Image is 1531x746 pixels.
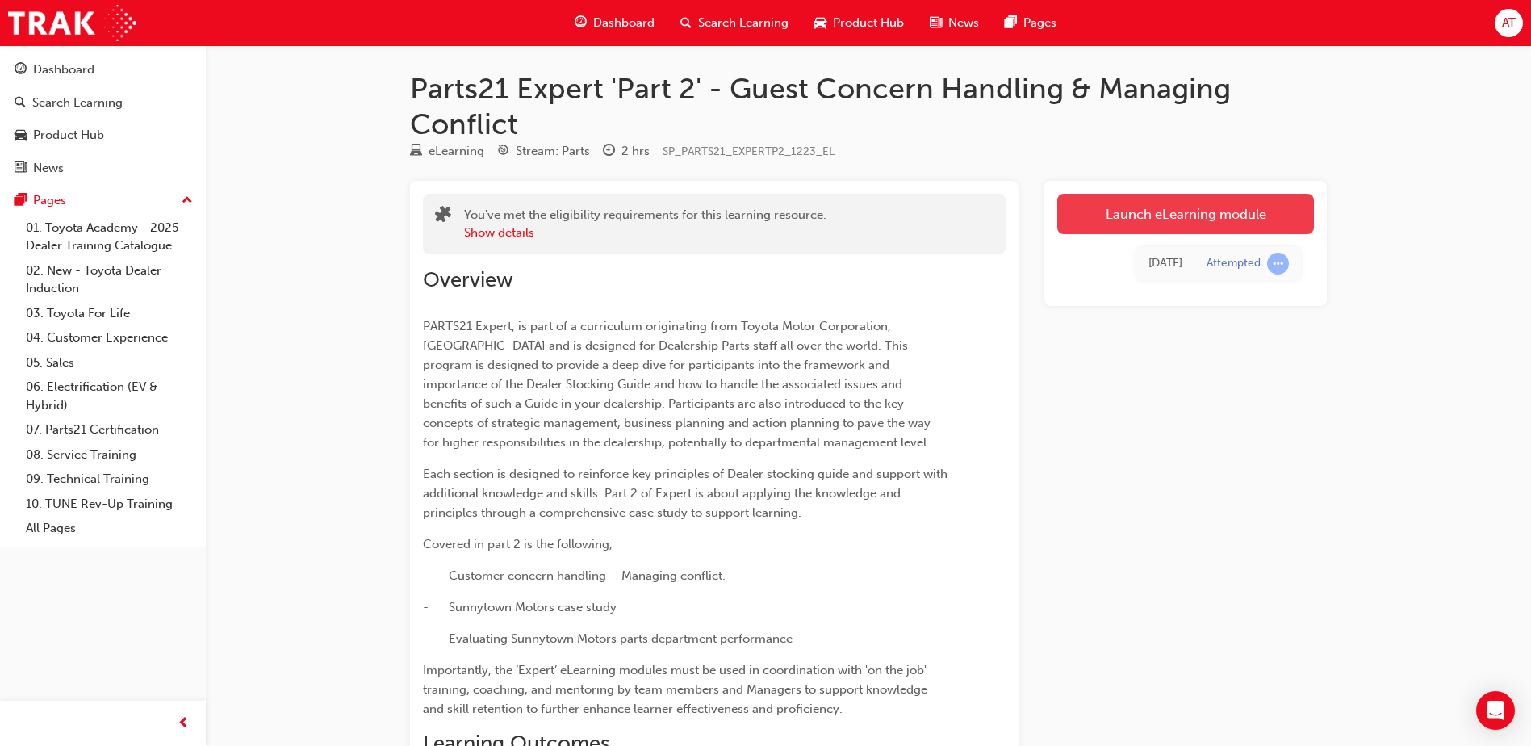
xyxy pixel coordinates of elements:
[497,141,590,161] div: Stream
[593,14,655,32] span: Dashboard
[833,14,904,32] span: Product Hub
[178,714,190,734] span: prev-icon
[6,120,199,150] a: Product Hub
[423,568,726,583] span: - Customer concern handling – Managing conflict.
[33,126,104,145] div: Product Hub
[6,52,199,186] button: DashboardSearch LearningProduct HubNews
[19,492,199,517] a: 10. TUNE Rev-Up Training
[182,191,193,212] span: up-icon
[1495,9,1523,37] button: AT
[1148,254,1182,273] div: Mon Sep 22 2025 15:28:12 GMT+1000 (Australian Eastern Standard Time)
[15,96,26,111] span: search-icon
[33,191,66,210] div: Pages
[423,467,951,520] span: Each section is designed to reinforce key principles of Dealer stocking guide and support with ad...
[1023,14,1056,32] span: Pages
[663,145,835,158] span: Learning resource code
[33,159,64,178] div: News
[464,206,826,242] div: You've met the eligibility requirements for this learning resource.
[423,267,513,292] span: Overview
[423,600,617,614] span: - Sunnytown Motors case study
[19,417,199,442] a: 07. Parts21 Certification
[680,13,692,33] span: search-icon
[19,258,199,301] a: 02. New - Toyota Dealer Induction
[410,141,484,161] div: Type
[801,6,917,40] a: car-iconProduct Hub
[667,6,801,40] a: search-iconSearch Learning
[1207,256,1261,271] div: Attempted
[948,14,979,32] span: News
[15,194,27,208] span: pages-icon
[603,141,650,161] div: Duration
[621,142,650,161] div: 2 hrs
[15,128,27,143] span: car-icon
[423,663,931,716] span: Importantly, the ‘Expert’ eLearning modules must be used in coordination with 'on the job' traini...
[19,216,199,258] a: 01. Toyota Academy - 2025 Dealer Training Catalogue
[6,186,199,216] button: Pages
[429,142,484,161] div: eLearning
[32,94,123,112] div: Search Learning
[410,145,422,159] span: learningResourceType_ELEARNING-icon
[15,63,27,78] span: guage-icon
[6,55,199,85] a: Dashboard
[992,6,1069,40] a: pages-iconPages
[575,13,587,33] span: guage-icon
[19,516,199,541] a: All Pages
[603,145,615,159] span: clock-icon
[516,142,590,161] div: Stream: Parts
[410,71,1327,141] h1: Parts21 Expert 'Part 2' - Guest Concern Handling & Managing Conflict
[6,153,199,183] a: News
[19,301,199,326] a: 03. Toyota For Life
[1476,691,1515,730] div: Open Intercom Messenger
[698,14,789,32] span: Search Learning
[1267,253,1289,275] span: learningRecordVerb_ATTEMPT-icon
[435,207,451,226] span: puzzle-icon
[19,467,199,492] a: 09. Technical Training
[19,375,199,417] a: 06. Electrification (EV & Hybrid)
[930,13,942,33] span: news-icon
[423,319,934,450] span: PARTS21 Expert, is part of a curriculum originating from Toyota Motor Corporation, [GEOGRAPHIC_DA...
[562,6,667,40] a: guage-iconDashboard
[917,6,992,40] a: news-iconNews
[814,13,826,33] span: car-icon
[1057,194,1314,234] a: Launch eLearning module
[464,224,534,242] button: Show details
[19,325,199,350] a: 04. Customer Experience
[33,61,94,79] div: Dashboard
[19,350,199,375] a: 05. Sales
[423,537,613,551] span: Covered in part 2 is the following,
[497,145,509,159] span: target-icon
[8,5,136,41] img: Trak
[423,631,793,646] span: - Evaluating Sunnytown Motors parts department performance
[6,88,199,118] a: Search Learning
[19,442,199,467] a: 08. Service Training
[1005,13,1017,33] span: pages-icon
[1502,14,1516,32] span: AT
[15,161,27,176] span: news-icon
